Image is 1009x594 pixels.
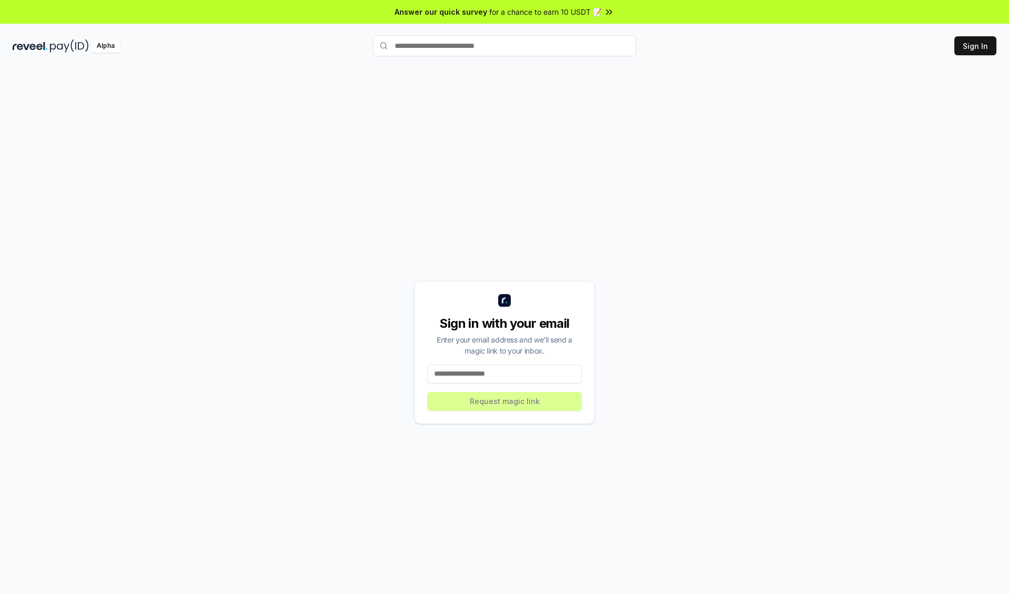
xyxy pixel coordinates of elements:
span: Answer our quick survey [395,6,487,17]
div: Sign in with your email [427,315,582,332]
div: Alpha [91,39,120,53]
span: for a chance to earn 10 USDT 📝 [489,6,602,17]
img: reveel_dark [13,39,48,53]
img: pay_id [50,39,89,53]
div: Enter your email address and we’ll send a magic link to your inbox. [427,334,582,356]
img: logo_small [498,294,511,307]
button: Sign In [954,36,996,55]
